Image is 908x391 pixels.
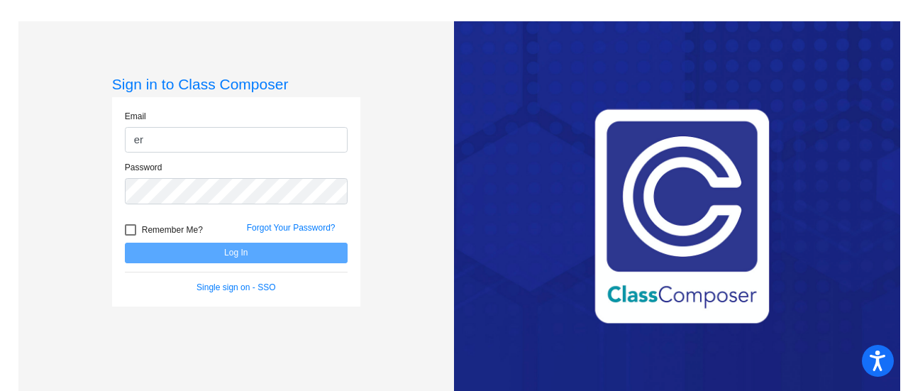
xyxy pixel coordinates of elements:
[125,243,348,263] button: Log In
[196,282,275,292] a: Single sign on - SSO
[112,75,360,93] h3: Sign in to Class Composer
[247,223,336,233] a: Forgot Your Password?
[142,221,203,238] span: Remember Me?
[125,161,162,174] label: Password
[125,110,146,123] label: Email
